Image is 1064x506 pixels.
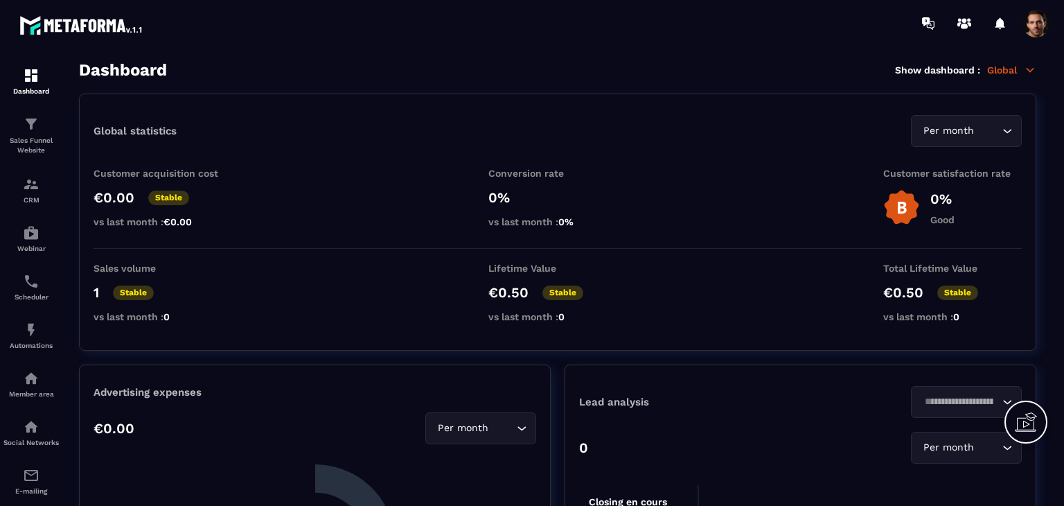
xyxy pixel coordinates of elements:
[434,421,491,436] span: Per month
[911,115,1022,147] div: Search for option
[3,214,59,263] a: automationsautomationsWebinar
[558,311,565,322] span: 0
[895,64,980,76] p: Show dashboard :
[911,432,1022,464] div: Search for option
[23,370,39,387] img: automations
[3,166,59,214] a: formationformationCRM
[3,408,59,457] a: social-networksocial-networkSocial Networks
[911,386,1022,418] div: Search for option
[163,216,192,227] span: €0.00
[23,273,39,290] img: scheduler
[883,263,1022,274] p: Total Lifetime Value
[3,245,59,252] p: Webinar
[558,216,574,227] span: 0%
[488,311,627,322] p: vs last month :
[3,136,59,155] p: Sales Funnel Website
[94,125,177,137] p: Global statistics
[3,439,59,446] p: Social Networks
[94,263,232,274] p: Sales volume
[488,189,627,206] p: 0%
[94,386,536,399] p: Advertising expenses
[3,390,59,398] p: Member area
[3,87,59,95] p: Dashboard
[883,168,1022,179] p: Customer satisfaction rate
[79,60,167,80] h3: Dashboard
[23,67,39,84] img: formation
[163,311,170,322] span: 0
[930,214,955,225] p: Good
[542,286,583,300] p: Stable
[3,196,59,204] p: CRM
[3,105,59,166] a: formationformationSales Funnel Website
[3,311,59,360] a: automationsautomationsAutomations
[94,311,232,322] p: vs last month :
[23,467,39,484] img: email
[977,123,999,139] input: Search for option
[3,57,59,105] a: formationformationDashboard
[425,412,536,444] div: Search for option
[19,12,144,37] img: logo
[3,360,59,408] a: automationsautomationsMember area
[937,286,978,300] p: Stable
[3,293,59,301] p: Scheduler
[23,176,39,193] img: formation
[94,189,134,206] p: €0.00
[953,311,959,322] span: 0
[488,216,627,227] p: vs last month :
[23,419,39,435] img: social-network
[491,421,513,436] input: Search for option
[883,311,1022,322] p: vs last month :
[579,439,588,456] p: 0
[23,322,39,338] img: automations
[920,394,999,410] input: Search for option
[94,420,134,437] p: €0.00
[920,440,977,455] span: Per month
[3,457,59,505] a: emailemailE-mailing
[23,116,39,132] img: formation
[148,191,189,205] p: Stable
[488,168,627,179] p: Conversion rate
[488,284,529,301] p: €0.50
[3,342,59,349] p: Automations
[920,123,977,139] span: Per month
[488,263,627,274] p: Lifetime Value
[977,440,999,455] input: Search for option
[3,487,59,495] p: E-mailing
[930,191,955,207] p: 0%
[579,396,801,408] p: Lead analysis
[23,225,39,241] img: automations
[94,216,232,227] p: vs last month :
[883,284,923,301] p: €0.50
[94,168,232,179] p: Customer acquisition cost
[94,284,99,301] p: 1
[987,64,1036,76] p: Global
[883,189,920,226] img: b-badge-o.b3b20ee6.svg
[3,263,59,311] a: schedulerschedulerScheduler
[113,286,154,300] p: Stable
